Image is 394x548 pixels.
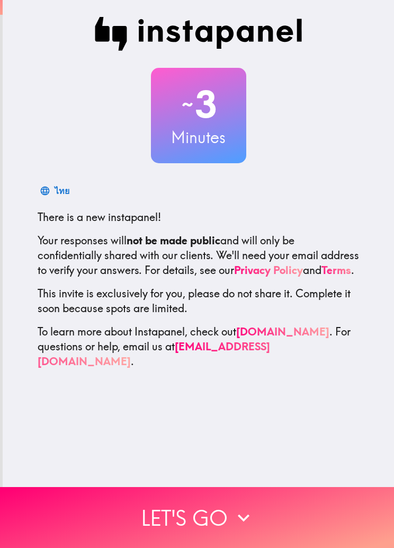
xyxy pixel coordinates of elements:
a: [DOMAIN_NAME] [236,325,329,338]
a: [EMAIL_ADDRESS][DOMAIN_NAME] [38,340,270,368]
a: Terms [321,263,351,277]
h2: 3 [151,83,246,126]
span: ~ [180,89,195,120]
p: This invite is exclusively for you, please do not share it. Complete it soon because spots are li... [38,286,360,316]
div: ไทย [55,183,69,198]
b: not be made public [127,234,220,247]
a: Privacy Policy [234,263,303,277]
img: Instapanel [95,17,302,51]
p: Your responses will and will only be confidentially shared with our clients. We'll need your emai... [38,233,360,278]
button: ไทย [38,180,74,201]
p: To learn more about Instapanel, check out . For questions or help, email us at . [38,324,360,369]
h3: Minutes [151,126,246,148]
span: There is a new instapanel! [38,210,161,224]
